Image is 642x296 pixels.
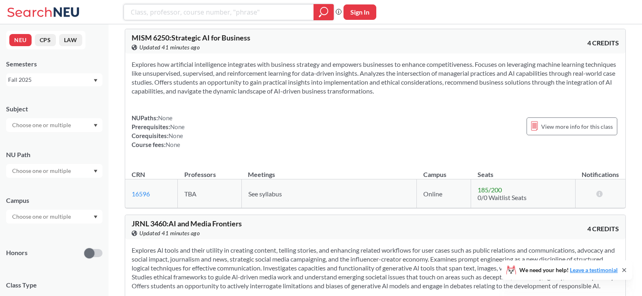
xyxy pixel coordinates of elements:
[94,170,98,173] svg: Dropdown arrow
[576,162,626,179] th: Notifications
[8,212,76,221] input: Choose one or multiple
[139,43,200,52] span: Updated 41 minutes ago
[158,114,173,121] span: None
[6,60,102,68] div: Semesters
[132,170,145,179] div: CRN
[94,79,98,82] svg: Dropdown arrow
[6,164,102,178] div: Dropdown arrow
[132,33,250,42] span: MISM 6250 : Strategic AI for Business
[170,123,185,130] span: None
[35,34,56,46] button: CPS
[541,121,613,132] span: View more info for this class
[132,246,619,290] section: Explores Al tools and their utility in creating content, telling stories, and enhancing related w...
[130,5,308,19] input: Class, professor, course number, "phrase"
[417,162,471,179] th: Campus
[6,150,102,159] div: NU Path
[59,34,82,46] button: LAW
[478,186,502,194] span: 185 / 200
[8,75,93,84] div: Fall 2025
[6,248,28,258] p: Honors
[178,179,241,208] td: TBA
[94,215,98,219] svg: Dropdown arrow
[587,224,619,233] span: 4 CREDITS
[166,141,180,148] span: None
[417,179,471,208] td: Online
[9,34,32,46] button: NEU
[132,190,150,198] a: 16596
[139,229,200,238] span: Updated 41 minutes ago
[6,210,102,224] div: Dropdown arrow
[94,124,98,127] svg: Dropdown arrow
[478,194,527,201] span: 0/0 Waitlist Seats
[241,162,416,179] th: Meetings
[471,162,576,179] th: Seats
[8,166,76,176] input: Choose one or multiple
[168,132,183,139] span: None
[343,4,376,20] button: Sign In
[6,196,102,205] div: Campus
[314,4,334,20] div: magnifying glass
[132,219,242,228] span: JRNL 3460 : AI and Media Frontiers
[178,162,241,179] th: Professors
[8,120,76,130] input: Choose one or multiple
[587,38,619,47] span: 4 CREDITS
[570,266,618,273] a: Leave a testimonial
[132,60,619,96] section: Explores how artificial intelligence integrates with business strategy and empowers businesses to...
[6,73,102,86] div: Fall 2025Dropdown arrow
[519,267,618,273] span: We need your help!
[6,118,102,132] div: Dropdown arrow
[319,6,328,18] svg: magnifying glass
[248,190,282,198] span: See syllabus
[6,281,102,290] span: Class Type
[132,113,185,149] div: NUPaths: Prerequisites: Corequisites: Course fees:
[6,104,102,113] div: Subject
